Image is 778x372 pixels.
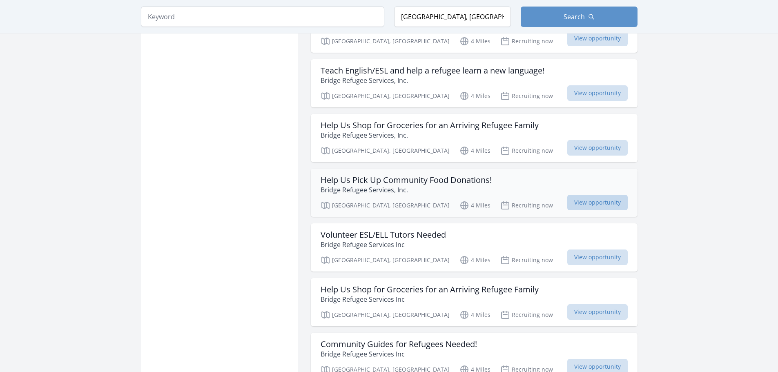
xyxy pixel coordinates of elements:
[521,7,638,27] button: Search
[564,12,585,22] span: Search
[321,285,539,294] h3: Help Us Shop for Groceries for an Arriving Refugee Family
[321,130,539,140] p: Bridge Refugee Services, Inc.
[311,223,638,272] a: Volunteer ESL/ELL Tutors Needed Bridge Refugee Services Inc [GEOGRAPHIC_DATA], [GEOGRAPHIC_DATA] ...
[500,36,553,46] p: Recruiting now
[321,120,539,130] h3: Help Us Shop for Groceries for an Arriving Refugee Family
[321,76,544,85] p: Bridge Refugee Services, Inc.
[500,310,553,320] p: Recruiting now
[321,66,544,76] h3: Teach English/ESL and help a refugee learn a new language!
[321,310,450,320] p: [GEOGRAPHIC_DATA], [GEOGRAPHIC_DATA]
[567,249,628,265] span: View opportunity
[459,146,490,156] p: 4 Miles
[500,146,553,156] p: Recruiting now
[459,200,490,210] p: 4 Miles
[459,36,490,46] p: 4 Miles
[567,304,628,320] span: View opportunity
[567,195,628,210] span: View opportunity
[311,169,638,217] a: Help Us Pick Up Community Food Donations! Bridge Refugee Services, Inc. [GEOGRAPHIC_DATA], [GEOGR...
[321,91,450,101] p: [GEOGRAPHIC_DATA], [GEOGRAPHIC_DATA]
[141,7,384,27] input: Keyword
[321,175,492,185] h3: Help Us Pick Up Community Food Donations!
[321,36,450,46] p: [GEOGRAPHIC_DATA], [GEOGRAPHIC_DATA]
[459,310,490,320] p: 4 Miles
[311,278,638,326] a: Help Us Shop for Groceries for an Arriving Refugee Family Bridge Refugee Services Inc [GEOGRAPHIC...
[567,31,628,46] span: View opportunity
[321,146,450,156] p: [GEOGRAPHIC_DATA], [GEOGRAPHIC_DATA]
[311,114,638,162] a: Help Us Shop for Groceries for an Arriving Refugee Family Bridge Refugee Services, Inc. [GEOGRAPH...
[321,240,446,249] p: Bridge Refugee Services Inc
[567,85,628,101] span: View opportunity
[321,349,477,359] p: Bridge Refugee Services Inc
[500,200,553,210] p: Recruiting now
[321,294,539,304] p: Bridge Refugee Services Inc
[311,59,638,107] a: Teach English/ESL and help a refugee learn a new language! Bridge Refugee Services, Inc. [GEOGRAP...
[321,230,446,240] h3: Volunteer ESL/ELL Tutors Needed
[321,200,450,210] p: [GEOGRAPHIC_DATA], [GEOGRAPHIC_DATA]
[500,91,553,101] p: Recruiting now
[321,185,492,195] p: Bridge Refugee Services, Inc.
[500,255,553,265] p: Recruiting now
[567,140,628,156] span: View opportunity
[459,255,490,265] p: 4 Miles
[459,91,490,101] p: 4 Miles
[394,7,511,27] input: Location
[321,255,450,265] p: [GEOGRAPHIC_DATA], [GEOGRAPHIC_DATA]
[321,339,477,349] h3: Community Guides for Refugees Needed!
